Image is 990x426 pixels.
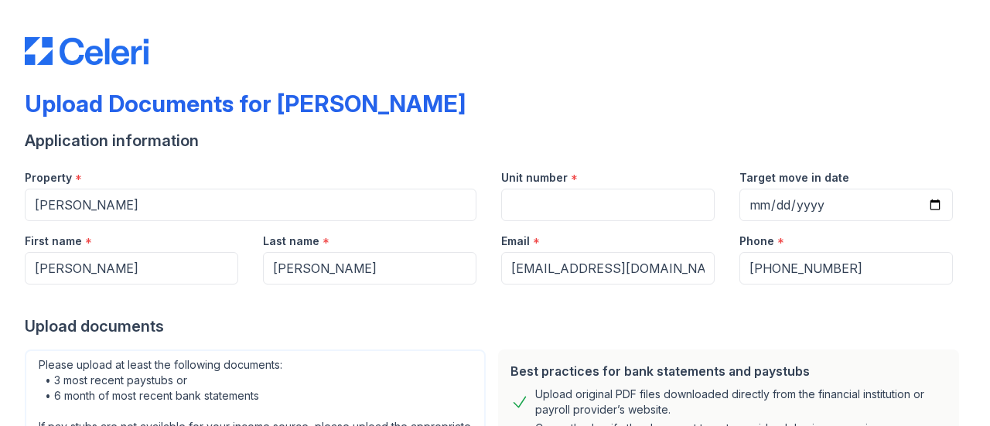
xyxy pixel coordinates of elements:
div: Best practices for bank statements and paystubs [510,362,947,380]
label: Unit number [501,170,568,186]
img: CE_Logo_Blue-a8612792a0a2168367f1c8372b55b34899dd931a85d93a1a3d3e32e68fde9ad4.png [25,37,148,65]
div: Upload original PDF files downloaded directly from the financial institution or payroll provider’... [535,387,947,417]
label: Email [501,233,530,249]
label: Target move in date [739,170,849,186]
div: Application information [25,130,965,152]
label: First name [25,233,82,249]
div: Upload Documents for [PERSON_NAME] [25,90,466,118]
div: Upload documents [25,315,965,337]
label: Property [25,170,72,186]
label: Last name [263,233,319,249]
label: Phone [739,233,774,249]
